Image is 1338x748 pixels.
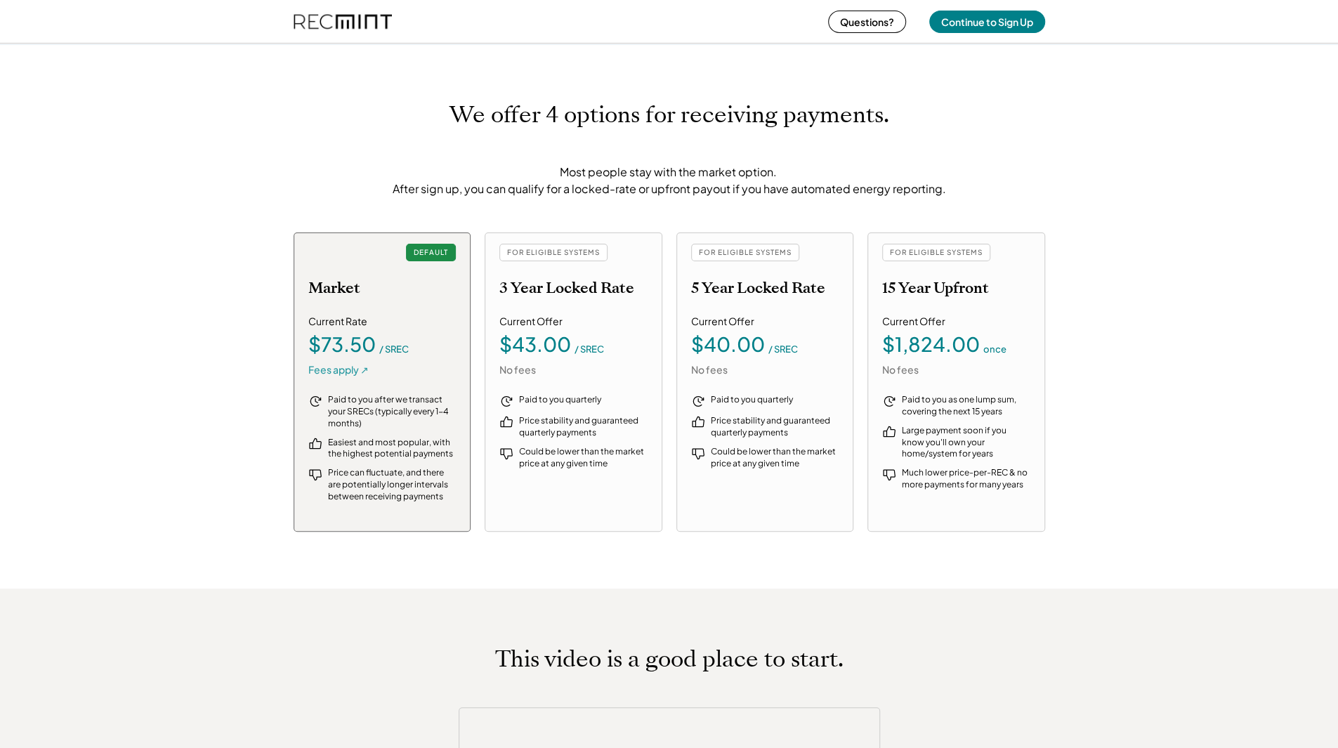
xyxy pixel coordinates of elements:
[450,101,889,129] h1: We offer 4 options for receiving payments.
[499,315,563,329] div: Current Offer
[929,11,1045,33] button: Continue to Sign Up
[328,394,457,429] div: Paid to you after we transact your SRECs (typically every 1-4 months)
[711,446,839,470] div: Could be lower than the market price at any given time
[379,345,409,354] div: / SREC
[882,363,919,377] div: No fees
[388,164,950,197] div: Most people stay with the market option. After sign up, you can qualify for a locked-rate or upfr...
[495,645,844,672] h1: This video is a good place to start.
[499,363,536,377] div: No fees
[308,315,367,329] div: Current Rate
[691,279,825,297] h2: 5 Year Locked Rate
[499,279,634,297] h2: 3 Year Locked Rate
[882,334,980,354] div: $1,824.00
[828,11,906,33] button: Questions?
[519,446,648,470] div: Could be lower than the market price at any given time
[328,467,457,502] div: Price can fluctuate, and there are potentially longer intervals between receiving payments
[691,315,754,329] div: Current Offer
[902,467,1030,491] div: Much lower price-per-REC & no more payments for many years
[983,345,1006,354] div: once
[768,345,798,354] div: / SREC
[882,244,990,261] div: FOR ELIGIBLE SYSTEMS
[902,394,1030,418] div: Paid to you as one lump sum, covering the next 15 years
[328,437,457,461] div: Easiest and most popular, with the highest potential payments
[691,363,728,377] div: No fees
[902,425,1030,460] div: Large payment soon if you know you'll own your home/system for years
[691,244,799,261] div: FOR ELIGIBLE SYSTEMS
[308,363,369,377] div: Fees apply ↗
[499,334,571,354] div: $43.00
[294,3,392,40] img: recmint-logotype%403x%20%281%29.jpeg
[882,279,989,297] h2: 15 Year Upfront
[308,334,376,354] div: $73.50
[711,394,839,406] div: Paid to you quarterly
[519,394,648,406] div: Paid to you quarterly
[308,279,360,297] h2: Market
[691,334,765,354] div: $40.00
[499,244,608,261] div: FOR ELIGIBLE SYSTEMS
[575,345,604,354] div: / SREC
[519,415,648,439] div: Price stability and guaranteed quarterly payments
[882,315,945,329] div: Current Offer
[711,415,839,439] div: Price stability and guaranteed quarterly payments
[406,244,456,261] div: DEFAULT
